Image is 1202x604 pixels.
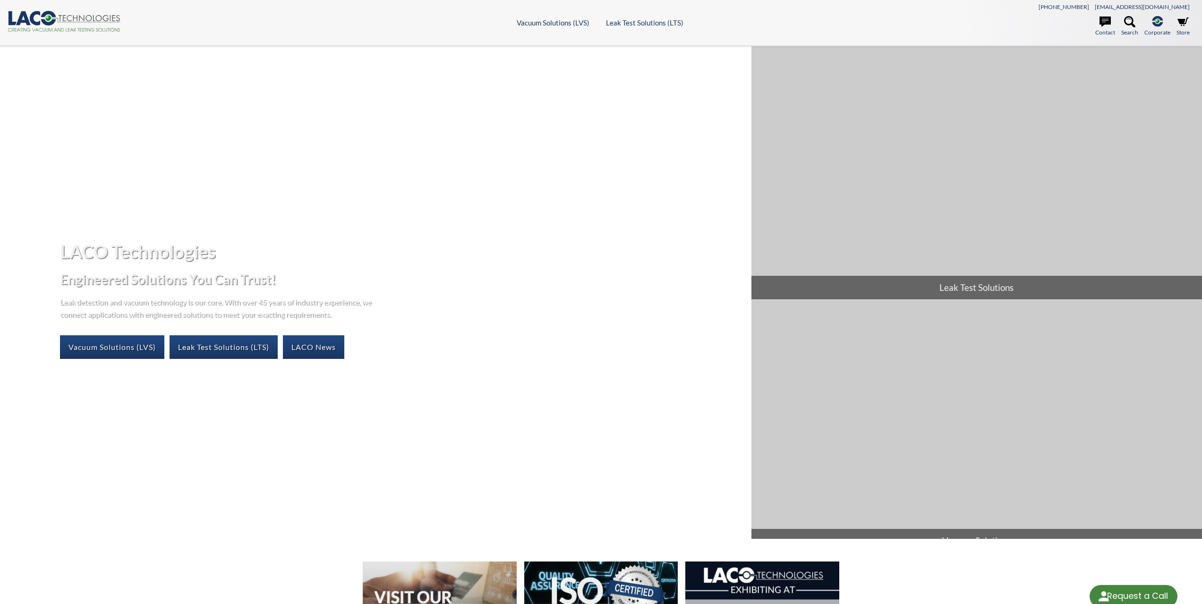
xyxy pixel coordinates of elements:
a: Store [1176,16,1190,37]
span: Vacuum Solutions [751,529,1202,553]
a: Contact [1095,16,1115,37]
h2: Engineered Solutions You Can Trust! [60,271,743,288]
a: Vacuum Solutions (LVS) [60,335,164,359]
span: Leak Test Solutions [751,276,1202,299]
a: Leak Test Solutions [751,46,1202,299]
a: LACO News [283,335,344,359]
a: Leak Test Solutions (LTS) [170,335,278,359]
h1: LACO Technologies [60,240,743,263]
a: Leak Test Solutions (LTS) [606,18,683,27]
p: Leak detection and vacuum technology is our core. With over 45 years of industry experience, we c... [60,296,376,320]
span: Corporate [1144,28,1170,37]
a: [PHONE_NUMBER] [1039,3,1089,10]
a: [EMAIL_ADDRESS][DOMAIN_NAME] [1095,3,1190,10]
a: Vacuum Solutions (LVS) [517,18,589,27]
img: round button [1096,589,1111,604]
a: Vacuum Solutions [751,300,1202,553]
a: Search [1121,16,1138,37]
